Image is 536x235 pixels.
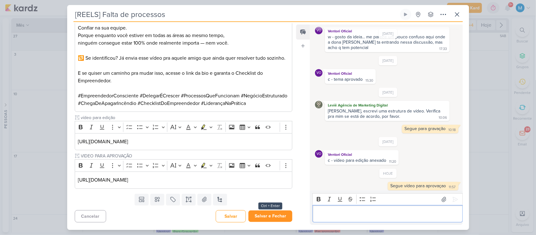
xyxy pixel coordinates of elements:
[326,151,398,158] div: Ventori Oficial
[315,150,322,158] div: Ventori Oficial
[75,210,106,222] button: Cancelar
[449,185,456,190] div: 11:57
[216,210,246,222] button: Salvar
[389,159,396,164] div: 11:20
[248,210,292,222] button: Salvar e Fechar
[80,153,293,159] input: Texto sem título
[328,108,441,119] div: [PERSON_NAME], escrevi uma estrutura de vídeo. Verifica pra mim se está de acordo, por favor.
[312,205,463,222] div: Editor editing area: main
[75,172,293,189] div: Editor editing area: main
[75,121,293,133] div: Editor toolbar
[315,27,322,34] div: Ventori Oficial
[78,138,289,145] p: [URL][DOMAIN_NAME]
[312,193,463,205] div: Editor toolbar
[328,158,386,163] div: c - vídeo para edição anexado
[78,69,289,85] p: E se quiser um caminho pra mudar isso, acesse o link da bio e garanta o Checklist do Empreendedor.
[328,77,363,82] div: c - tema aprovado
[326,102,448,108] div: Leviê Agência de Marketing Digital
[317,29,321,32] p: VO
[403,12,408,17] div: Ligar relógio
[78,54,289,62] p: 🔁 Se identificou? Já envia esse vídeo pra aquele amigo que ainda quer resolver tudo sozinho.
[326,28,448,34] div: Ventori Oficial
[258,203,282,210] div: Ctrl + Enter
[78,176,289,184] p: [URL][DOMAIN_NAME]
[75,159,293,172] div: Editor toolbar
[80,114,293,121] input: Texto sem título
[78,32,289,47] p: Porque enquanto você estiver em todas as áreas ao mesmo tempo, ninguém consegue estar 100% onde r...
[78,92,289,107] p: #EmpreendedorConsciente #DelegarÉCrescer #ProcessosQueFuncionam #NegócioEstruturado #ChegaDeApaga...
[440,46,447,52] div: 17:33
[317,152,321,156] p: VO
[75,133,293,150] div: Editor editing area: main
[439,115,447,120] div: 10:06
[391,183,446,189] div: Segue vídeo para aprovaçao
[365,78,373,83] div: 15:30
[449,128,456,133] div: 10:18
[326,70,375,77] div: Ventori Oficial
[328,34,447,50] div: w - gosto da ideia... me parece um pouco confuso aqui onde a dona [PERSON_NAME] ta entrando nessa...
[317,71,321,75] p: VO
[315,101,322,108] img: Leviê Agência de Marketing Digital
[405,126,446,131] div: Segue para gravação
[315,69,322,77] div: Ventori Oficial
[73,9,399,20] input: Kard Sem Título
